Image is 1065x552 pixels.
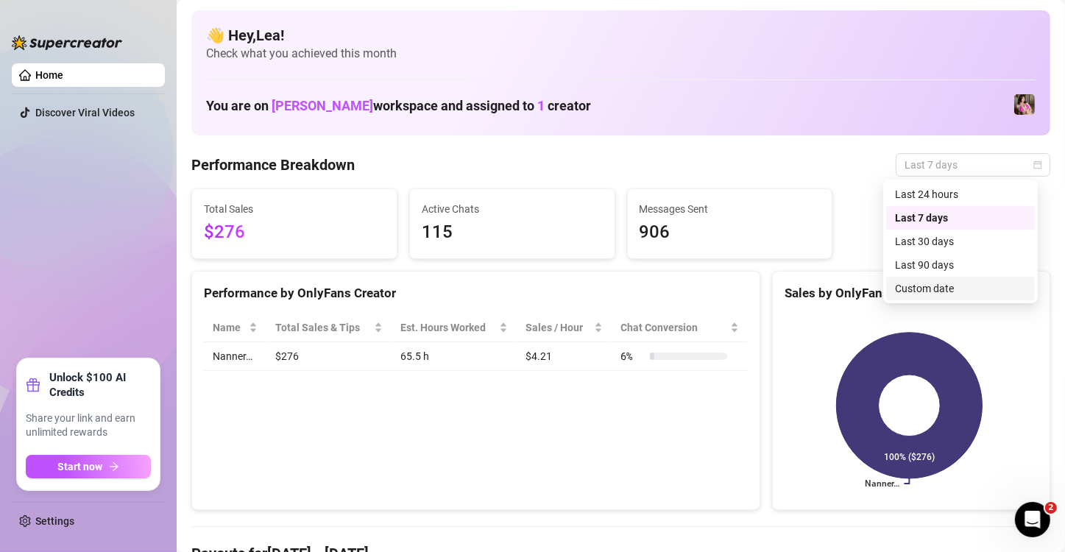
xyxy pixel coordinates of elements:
span: $276 [204,219,385,247]
iframe: Intercom live chat [1015,502,1050,537]
div: Last 30 days [886,230,1035,253]
div: Last 30 days [895,233,1026,250]
th: Total Sales & Tips [266,314,391,342]
span: 906 [640,219,821,247]
span: Share your link and earn unlimited rewards [26,411,151,440]
div: Last 90 days [895,257,1026,273]
span: 6 % [620,348,644,364]
div: Last 7 days [886,206,1035,230]
text: Nanner… [865,478,899,489]
div: Custom date [886,277,1035,300]
div: Last 24 hours [886,183,1035,206]
div: Custom date [895,280,1026,297]
span: calendar [1033,160,1042,169]
strong: Unlock $100 AI Credits [49,370,151,400]
a: Home [35,69,63,81]
span: Total Sales [204,201,385,217]
th: Chat Conversion [612,314,748,342]
span: Last 7 days [905,154,1041,176]
span: 115 [422,219,603,247]
img: Nanner [1014,94,1035,115]
th: Sales / Hour [517,314,612,342]
span: Active Chats [422,201,603,217]
button: Start nowarrow-right [26,455,151,478]
a: Discover Viral Videos [35,107,135,118]
span: Start now [58,461,103,473]
div: Last 24 hours [895,186,1026,202]
a: Settings [35,515,74,527]
th: Name [204,314,266,342]
div: Performance by OnlyFans Creator [204,283,748,303]
div: Sales by OnlyFans Creator [785,283,1038,303]
h4: 👋 Hey, Lea ! [206,25,1036,46]
img: logo-BBDzfeDw.svg [12,35,122,50]
td: 65.5 h [392,342,517,371]
div: Last 7 days [895,210,1026,226]
h1: You are on workspace and assigned to creator [206,98,591,114]
span: Name [213,319,246,336]
td: $4.21 [517,342,612,371]
span: Check what you achieved this month [206,46,1036,62]
td: Nanner… [204,342,266,371]
span: 1 [537,98,545,113]
span: Messages Sent [640,201,821,217]
span: [PERSON_NAME] [272,98,373,113]
span: Total Sales & Tips [275,319,370,336]
span: gift [26,378,40,392]
span: 2 [1045,502,1057,514]
span: arrow-right [109,461,119,472]
span: Chat Conversion [620,319,727,336]
h4: Performance Breakdown [191,155,355,175]
div: Last 90 days [886,253,1035,277]
td: $276 [266,342,391,371]
div: Est. Hours Worked [400,319,496,336]
span: Sales / Hour [526,319,591,336]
